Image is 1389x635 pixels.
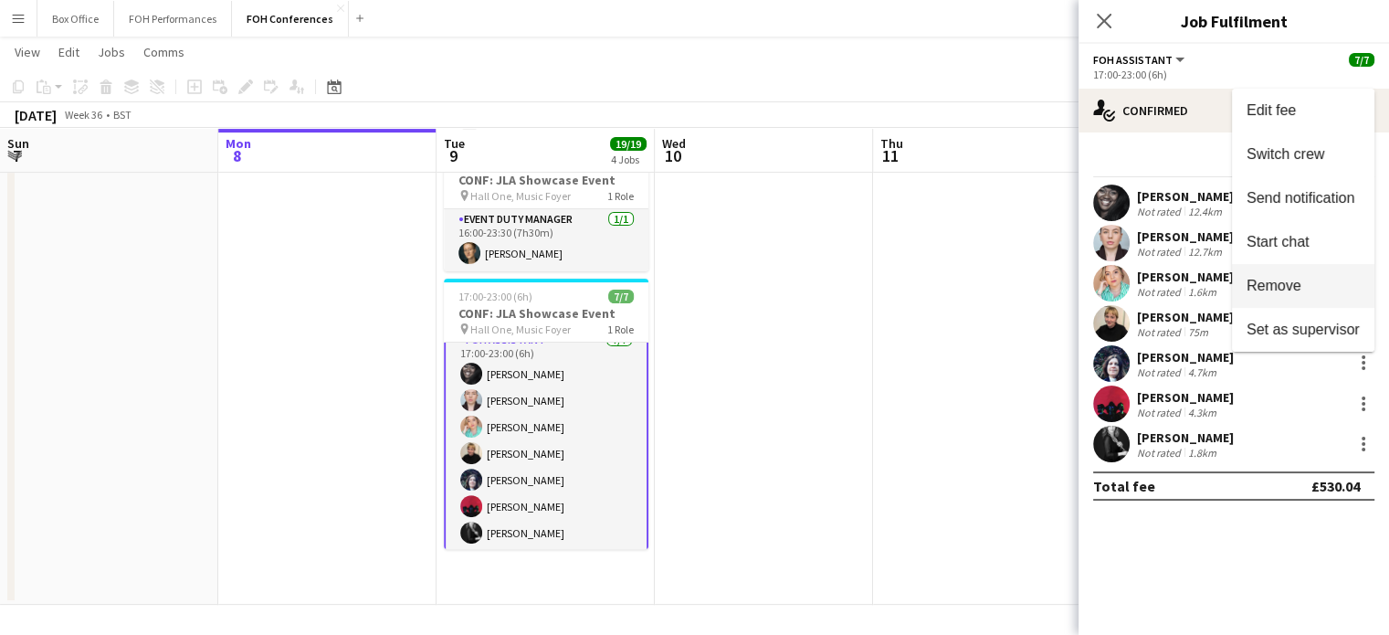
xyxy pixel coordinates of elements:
[1232,308,1374,352] button: Set as supervisor
[1247,190,1354,206] span: Send notification
[1232,264,1374,308] button: Remove
[1232,89,1374,132] button: Edit fee
[1247,322,1360,337] span: Set as supervisor
[1232,132,1374,176] button: Switch crew
[1232,220,1374,264] button: Start chat
[1247,278,1301,293] span: Remove
[1247,234,1309,249] span: Start chat
[1247,146,1324,162] span: Switch crew
[1232,176,1374,220] button: Send notification
[1247,102,1296,118] span: Edit fee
